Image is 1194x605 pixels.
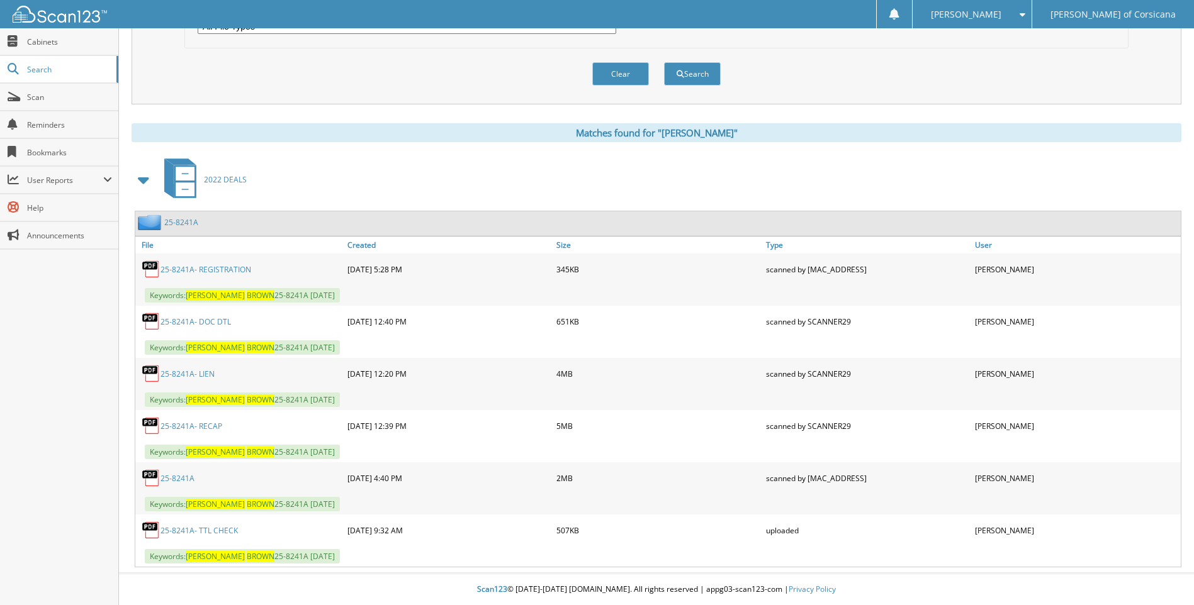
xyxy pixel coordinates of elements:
span: Keywords: 25-8241A [DATE] [145,288,340,302]
span: [PERSON_NAME] [186,447,245,457]
div: [PERSON_NAME] [972,413,1181,438]
a: User [972,236,1181,253]
div: 345KB [553,257,762,282]
img: PDF.png [142,312,161,331]
div: [PERSON_NAME] [972,309,1181,334]
img: PDF.png [142,260,161,279]
iframe: Chat Widget [1131,545,1194,605]
span: [PERSON_NAME] [186,290,245,301]
img: PDF.png [142,416,161,435]
a: 2022 DEALS [157,155,247,204]
span: Bookmarks [27,147,112,158]
span: Announcements [27,230,112,241]
span: Keywords: 25-8241A [DATE] [145,392,340,407]
span: Scan123 [477,584,507,594]
span: Scan [27,92,112,103]
div: 507KB [553,518,762,543]
div: [DATE] 4:40 PM [344,465,553,491]
a: Size [553,236,762,253]
img: PDF.png [142,521,161,540]
img: scan123-logo-white.svg [13,6,107,23]
div: [PERSON_NAME] [972,518,1181,543]
div: 5MB [553,413,762,438]
a: 25-8241A- DOC DTL [161,316,231,327]
img: folder2.png [138,214,164,230]
div: scanned by [MAC_ADDRESS] [763,257,972,282]
div: [DATE] 12:39 PM [344,413,553,438]
span: 2022 DEALS [204,174,247,185]
a: Privacy Policy [789,584,836,594]
div: uploaded [763,518,972,543]
div: [DATE] 12:40 PM [344,309,553,334]
span: Cabinets [27,36,112,47]
div: [DATE] 12:20 PM [344,361,553,386]
img: PDF.png [142,469,161,487]
a: Created [344,236,553,253]
div: Matches found for "[PERSON_NAME]" [132,123,1181,142]
a: 25-8241A- TTL CHECK [161,525,238,536]
div: scanned by SCANNER29 [763,413,972,438]
a: 25-8241A- REGISTRATION [161,264,251,275]
span: BROWN [247,394,274,405]
span: [PERSON_NAME] [186,394,245,405]
div: 651KB [553,309,762,334]
span: Keywords: 25-8241A [DATE] [145,445,340,459]
span: Help [27,203,112,213]
a: 25-8241A [164,217,198,228]
span: [PERSON_NAME] [931,11,1001,18]
span: Search [27,64,110,75]
span: BROWN [247,499,274,509]
div: scanned by SCANNER29 [763,309,972,334]
a: 25-8241A- RECAP [161,421,222,431]
span: [PERSON_NAME] [186,342,245,353]
span: Keywords: 25-8241A [DATE] [145,340,340,355]
span: BROWN [247,551,274,562]
div: 4MB [553,361,762,386]
div: [PERSON_NAME] [972,257,1181,282]
div: scanned by [MAC_ADDRESS] [763,465,972,491]
span: [PERSON_NAME] of Corsicana [1050,11,1176,18]
a: File [135,236,344,253]
span: BROWN [247,342,274,353]
div: 2MB [553,465,762,491]
a: 25-8241A- LIEN [161,369,215,379]
span: Keywords: 25-8241A [DATE] [145,549,340,563]
button: Search [664,62,721,86]
div: [PERSON_NAME] [972,465,1181,491]
span: BROWN [247,447,274,457]
a: 25-8241A [161,473,194,484]
div: scanned by SCANNER29 [763,361,972,386]
div: [DATE] 5:28 PM [344,257,553,282]
div: © [DATE]-[DATE] [DOMAIN_NAME]. All rights reserved | appg03-scan123-com | [119,574,1194,605]
div: [DATE] 9:32 AM [344,518,553,543]
span: [PERSON_NAME] [186,499,245,509]
button: Clear [592,62,649,86]
span: Keywords: 25-8241A [DATE] [145,497,340,511]
span: Reminders [27,119,112,130]
div: [PERSON_NAME] [972,361,1181,386]
span: User Reports [27,175,103,186]
span: [PERSON_NAME] [186,551,245,562]
img: PDF.png [142,364,161,383]
span: BROWN [247,290,274,301]
a: Type [763,236,972,253]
